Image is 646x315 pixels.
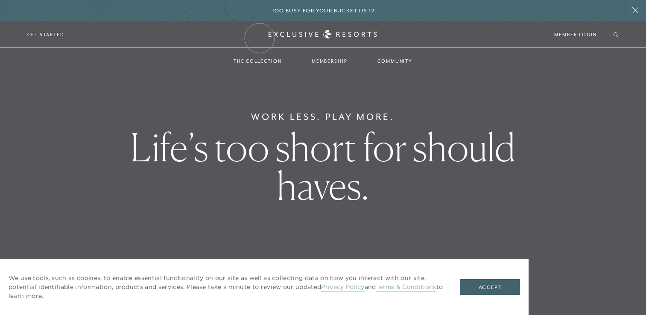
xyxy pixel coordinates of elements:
[251,110,395,124] h6: Work Less. Play More.
[554,31,596,38] a: Member Login
[303,49,356,73] a: Membership
[113,128,533,205] h1: Life’s too short for should haves.
[369,49,421,73] a: Community
[321,283,364,292] a: Privacy Policy
[27,31,64,38] a: Get Started
[376,283,436,292] a: Terms & Conditions
[9,274,443,300] p: We use tools, such as cookies, to enable essential functionality on our site as well as collectin...
[225,49,290,73] a: The Collection
[460,279,520,295] button: Accept
[272,7,375,15] h6: Too busy for your bucket list?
